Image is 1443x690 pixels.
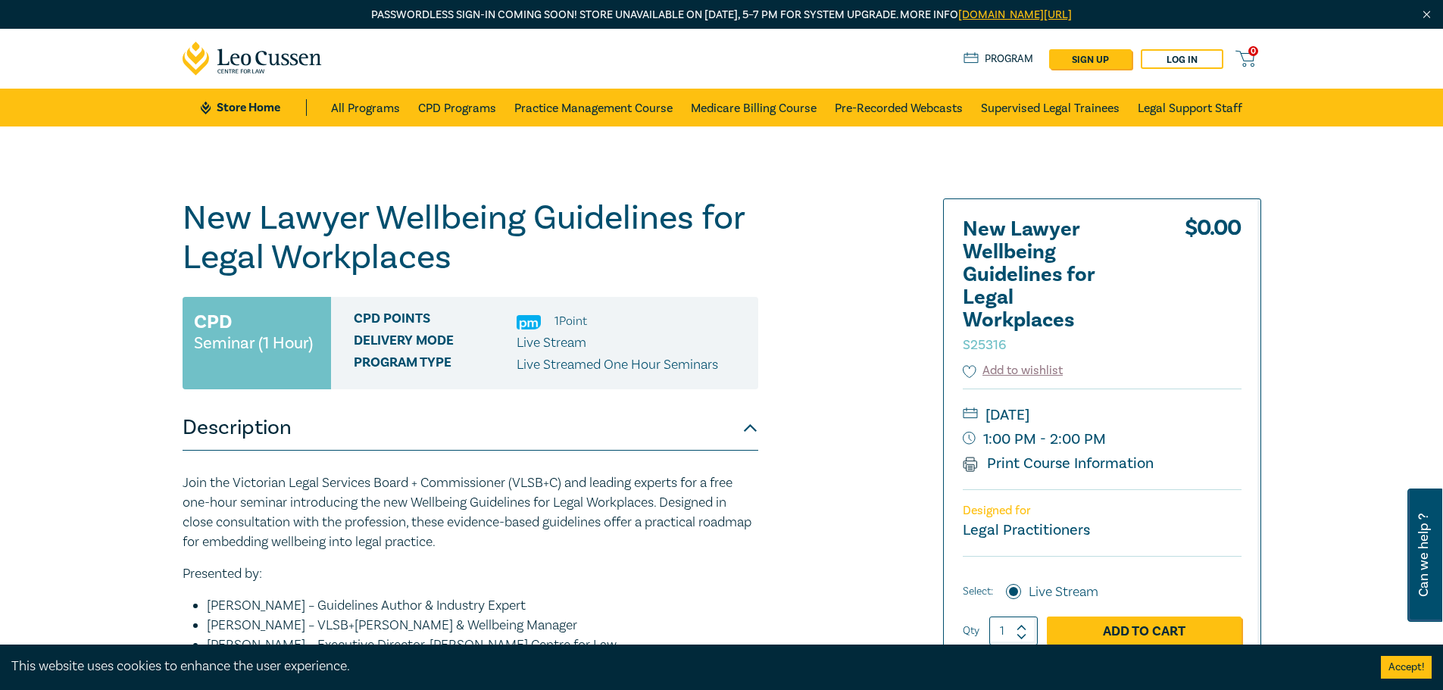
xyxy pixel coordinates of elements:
[183,405,758,451] button: Description
[835,89,963,126] a: Pre-Recorded Webcasts
[963,427,1242,451] small: 1:00 PM - 2:00 PM
[1049,49,1132,69] a: sign up
[517,315,541,329] img: Practice Management & Business Skills
[517,355,718,375] p: Live Streamed One Hour Seminars
[354,355,517,375] span: Program type
[331,89,400,126] a: All Programs
[1138,89,1242,126] a: Legal Support Staff
[354,333,517,353] span: Delivery Mode
[418,89,496,126] a: CPD Programs
[207,596,758,616] li: [PERSON_NAME] – Guidelines Author & Industry Expert
[183,564,758,584] p: Presented by:
[989,617,1038,645] input: 1
[183,198,758,277] h1: New Lawyer Wellbeing Guidelines for Legal Workplaces
[1416,498,1431,613] span: Can we help ?
[1047,617,1242,645] a: Add to Cart
[963,403,1242,427] small: [DATE]
[194,336,313,351] small: Seminar (1 Hour)
[958,8,1072,22] a: [DOMAIN_NAME][URL]
[201,99,306,116] a: Store Home
[354,311,517,331] span: CPD Points
[183,7,1261,23] p: Passwordless sign-in coming soon! Store unavailable on [DATE], 5–7 PM for system upgrade. More info
[1185,218,1242,362] div: $ 0.00
[207,635,758,655] li: [PERSON_NAME] – Executive Director, [PERSON_NAME] Centre for Law
[194,308,232,336] h3: CPD
[1420,8,1433,21] img: Close
[1381,656,1432,679] button: Accept cookies
[1141,49,1223,69] a: Log in
[514,89,673,126] a: Practice Management Course
[981,89,1120,126] a: Supervised Legal Trainees
[183,473,758,552] p: Join the Victorian Legal Services Board + Commissioner (VLSB+C) and leading experts for a free on...
[207,616,758,635] li: [PERSON_NAME] – VLSB+[PERSON_NAME] & Wellbeing Manager
[963,454,1154,473] a: Print Course Information
[963,583,993,600] span: Select:
[963,336,1006,354] small: S25316
[691,89,817,126] a: Medicare Billing Course
[963,218,1129,354] h2: New Lawyer Wellbeing Guidelines for Legal Workplaces
[517,334,586,351] span: Live Stream
[963,362,1064,379] button: Add to wishlist
[11,657,1358,676] div: This website uses cookies to enhance the user experience.
[554,311,587,331] li: 1 Point
[1248,46,1258,56] span: 0
[963,504,1242,518] p: Designed for
[963,520,1090,540] small: Legal Practitioners
[964,51,1034,67] a: Program
[963,623,979,639] label: Qty
[1029,582,1098,602] label: Live Stream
